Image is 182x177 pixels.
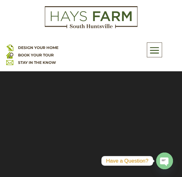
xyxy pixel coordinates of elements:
a: BOOK YOUR TOUR [18,53,54,57]
a: STAY IN THE KNOW [18,60,56,65]
img: design your home [6,44,13,51]
a: hays farm homes huntsville development [45,24,138,30]
a: DESIGN YOUR HOME [18,45,58,50]
img: book your home tour [6,51,13,59]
